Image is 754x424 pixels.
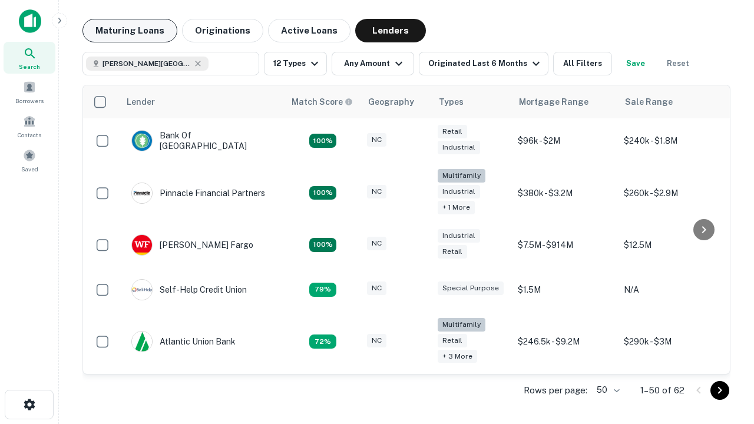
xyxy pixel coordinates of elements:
div: Matching Properties: 15, hasApolloMatch: undefined [309,238,336,252]
div: + 1 more [438,201,475,214]
div: Multifamily [438,169,485,183]
div: Industrial [438,229,480,243]
div: Capitalize uses an advanced AI algorithm to match your search with the best lender. The match sco... [292,95,353,108]
div: Retail [438,334,467,347]
div: NC [367,185,386,198]
div: Retail [438,125,467,138]
div: + 3 more [438,350,477,363]
div: Matching Properties: 25, hasApolloMatch: undefined [309,186,336,200]
button: Originations [182,19,263,42]
div: Geography [368,95,414,109]
img: picture [132,332,152,352]
div: NC [367,237,386,250]
img: picture [132,280,152,300]
h6: Match Score [292,95,350,108]
td: $96k - $2M [512,118,618,163]
img: capitalize-icon.png [19,9,41,33]
div: Retail [438,245,467,259]
td: $290k - $3M [618,312,724,372]
span: Search [19,62,40,71]
button: Maturing Loans [82,19,177,42]
div: Matching Properties: 11, hasApolloMatch: undefined [309,283,336,297]
p: 1–50 of 62 [640,383,684,397]
div: Special Purpose [438,281,504,295]
td: $260k - $2.9M [618,163,724,223]
span: Contacts [18,130,41,140]
p: Rows per page: [524,383,587,397]
span: Saved [21,164,38,174]
div: Industrial [438,141,480,154]
span: Borrowers [15,96,44,105]
td: N/A [618,267,724,312]
th: Capitalize uses an advanced AI algorithm to match your search with the best lender. The match sco... [285,85,361,118]
th: Types [432,85,512,118]
div: Pinnacle Financial Partners [131,183,265,204]
div: NC [367,334,386,347]
a: Saved [4,144,55,176]
button: Reset [659,52,697,75]
button: Originated Last 6 Months [419,52,548,75]
td: $200k - $3.3M [512,371,618,416]
td: $1.5M [512,267,618,312]
div: Types [439,95,464,109]
td: $480k - $3.1M [618,371,724,416]
th: Lender [120,85,285,118]
img: picture [132,131,152,151]
a: Search [4,42,55,74]
button: 12 Types [264,52,327,75]
iframe: Chat Widget [695,330,754,386]
td: $12.5M [618,223,724,267]
button: All Filters [553,52,612,75]
div: Industrial [438,185,480,198]
td: $240k - $1.8M [618,118,724,163]
button: Go to next page [710,381,729,400]
th: Sale Range [618,85,724,118]
div: 50 [592,382,621,399]
button: Lenders [355,19,426,42]
th: Geography [361,85,432,118]
div: Bank Of [GEOGRAPHIC_DATA] [131,130,273,151]
a: Contacts [4,110,55,142]
div: Self-help Credit Union [131,279,247,300]
div: NC [367,281,386,295]
div: NC [367,133,386,147]
div: Matching Properties: 10, hasApolloMatch: undefined [309,334,336,349]
div: Originated Last 6 Months [428,57,543,71]
div: Multifamily [438,318,485,332]
td: $7.5M - $914M [512,223,618,267]
button: Active Loans [268,19,350,42]
th: Mortgage Range [512,85,618,118]
img: picture [132,235,152,255]
button: Save your search to get updates of matches that match your search criteria. [617,52,654,75]
img: picture [132,183,152,203]
a: Borrowers [4,76,55,108]
span: [PERSON_NAME][GEOGRAPHIC_DATA], [GEOGRAPHIC_DATA] [102,58,191,69]
td: $380k - $3.2M [512,163,618,223]
div: Sale Range [625,95,673,109]
div: Mortgage Range [519,95,588,109]
div: Matching Properties: 14, hasApolloMatch: undefined [309,134,336,148]
div: Lender [127,95,155,109]
td: $246.5k - $9.2M [512,312,618,372]
div: [PERSON_NAME] Fargo [131,234,253,256]
div: Atlantic Union Bank [131,331,236,352]
button: Any Amount [332,52,414,75]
